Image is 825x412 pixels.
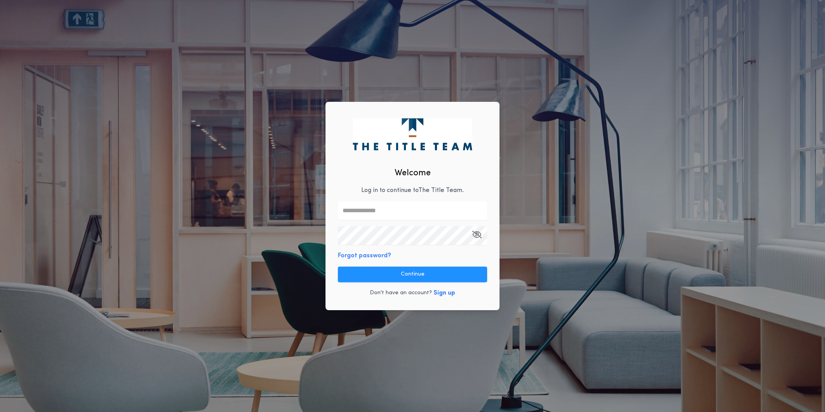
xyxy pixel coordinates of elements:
img: logo [353,118,472,150]
button: Forgot password? [338,251,391,260]
p: Don't have an account? [370,289,432,297]
button: Continue [338,267,487,282]
button: Sign up [433,288,455,298]
h2: Welcome [395,167,431,180]
p: Log in to continue to The Title Team . [361,186,464,195]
